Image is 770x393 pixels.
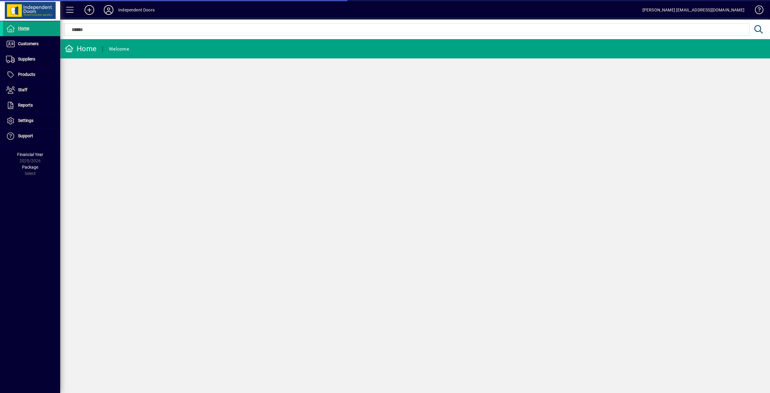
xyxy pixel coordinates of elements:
[18,41,38,46] span: Customers
[18,87,27,92] span: Staff
[18,72,35,77] span: Products
[18,26,29,31] span: Home
[3,98,60,113] a: Reports
[750,1,762,21] a: Knowledge Base
[80,5,99,15] button: Add
[18,103,33,108] span: Reports
[99,5,118,15] button: Profile
[3,113,60,128] a: Settings
[22,165,38,170] span: Package
[18,133,33,138] span: Support
[18,57,35,61] span: Suppliers
[118,5,155,15] div: Independent Doors
[17,152,43,157] span: Financial Year
[109,44,129,54] div: Welcome
[3,36,60,51] a: Customers
[3,83,60,98] a: Staff
[3,52,60,67] a: Suppliers
[642,5,744,15] div: [PERSON_NAME] [EMAIL_ADDRESS][DOMAIN_NAME]
[3,67,60,82] a: Products
[3,129,60,144] a: Support
[18,118,33,123] span: Settings
[65,44,97,54] div: Home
